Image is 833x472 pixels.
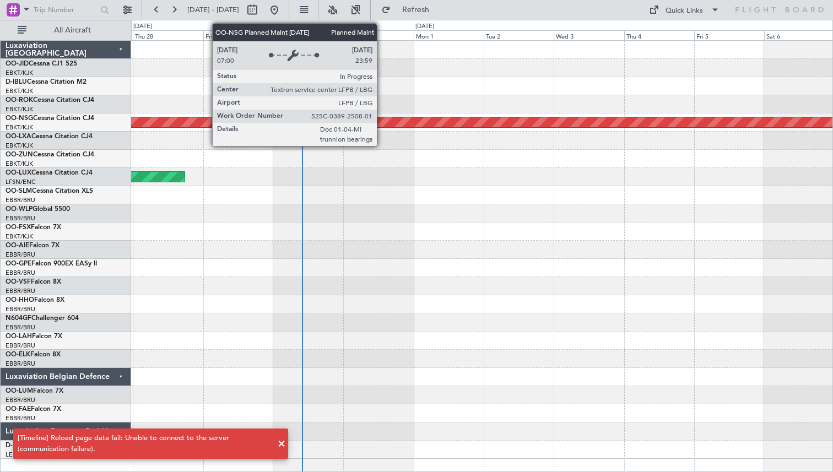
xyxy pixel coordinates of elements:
a: OO-LUXCessna Citation CJ4 [6,170,93,176]
span: OO-FAE [6,406,31,413]
div: Quick Links [666,6,703,17]
div: Thu 28 [133,30,203,40]
span: OO-HHO [6,297,34,303]
div: [DATE] [415,22,434,31]
span: OO-FSX [6,224,31,231]
div: Mon 1 [414,30,484,40]
a: EBBR/BRU [6,360,35,368]
div: Tue 2 [484,30,554,40]
a: EBBR/BRU [6,269,35,277]
a: LFSN/ENC [6,178,36,186]
a: EBKT/KJK [6,69,33,77]
span: OO-JID [6,61,29,67]
a: OO-FAEFalcon 7X [6,406,61,413]
a: EBKT/KJK [6,105,33,113]
a: OO-WLPGlobal 5500 [6,206,70,213]
span: OO-ROK [6,97,33,104]
span: OO-LAH [6,333,32,340]
div: Thu 4 [624,30,694,40]
div: [DATE] [133,22,152,31]
a: EBBR/BRU [6,251,35,259]
span: OO-NSG [6,115,33,122]
a: EBKT/KJK [6,232,33,241]
a: EBBR/BRU [6,396,35,404]
div: Fri 5 [694,30,764,40]
a: OO-NSGCessna Citation CJ4 [6,115,94,122]
span: OO-LUM [6,388,33,394]
button: All Aircraft [12,21,120,39]
div: Sat 30 [273,30,343,40]
a: EBBR/BRU [6,341,35,350]
a: EBKT/KJK [6,160,33,168]
a: EBKT/KJK [6,87,33,95]
span: OO-LXA [6,133,31,140]
span: N604GF [6,315,31,322]
a: EBBR/BRU [6,196,35,204]
a: OO-FSXFalcon 7X [6,224,61,231]
a: OO-VSFFalcon 8X [6,279,61,285]
div: Fri 29 [203,30,273,40]
a: OO-LXACessna Citation CJ4 [6,133,93,140]
a: OO-ROKCessna Citation CJ4 [6,97,94,104]
a: EBBR/BRU [6,287,35,295]
span: OO-GPE [6,261,31,267]
span: All Aircraft [29,26,116,34]
a: OO-SLMCessna Citation XLS [6,188,93,194]
span: OO-LUX [6,170,31,176]
a: EBBR/BRU [6,323,35,332]
span: OO-WLP [6,206,33,213]
a: EBBR/BRU [6,214,35,223]
a: EBKT/KJK [6,123,33,132]
a: N604GFChallenger 604 [6,315,79,322]
div: [Timeline] Reload page data fail: Unable to connect to the server (communication failure). [18,433,272,454]
span: D-IBLU [6,79,27,85]
span: OO-AIE [6,242,29,249]
a: OO-ZUNCessna Citation CJ4 [6,151,94,158]
a: OO-ELKFalcon 8X [6,351,61,358]
a: OO-LAHFalcon 7X [6,333,62,340]
a: EBBR/BRU [6,305,35,313]
span: [DATE] - [DATE] [187,5,239,15]
a: EBKT/KJK [6,142,33,150]
a: OO-GPEFalcon 900EX EASy II [6,261,97,267]
input: Trip Number [34,2,97,18]
a: EBBR/BRU [6,414,35,422]
div: Sun 31 [343,30,413,40]
a: OO-AIEFalcon 7X [6,242,59,249]
span: OO-ZUN [6,151,33,158]
button: Refresh [376,1,442,19]
div: Wed 3 [554,30,624,40]
span: OO-ELK [6,351,30,358]
a: OO-LUMFalcon 7X [6,388,63,394]
span: OO-SLM [6,188,32,194]
a: OO-JIDCessna CJ1 525 [6,61,77,67]
span: Refresh [393,6,439,14]
button: Quick Links [643,1,725,19]
a: D-IBLUCessna Citation M2 [6,79,86,85]
span: OO-VSF [6,279,31,285]
a: OO-HHOFalcon 8X [6,297,64,303]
